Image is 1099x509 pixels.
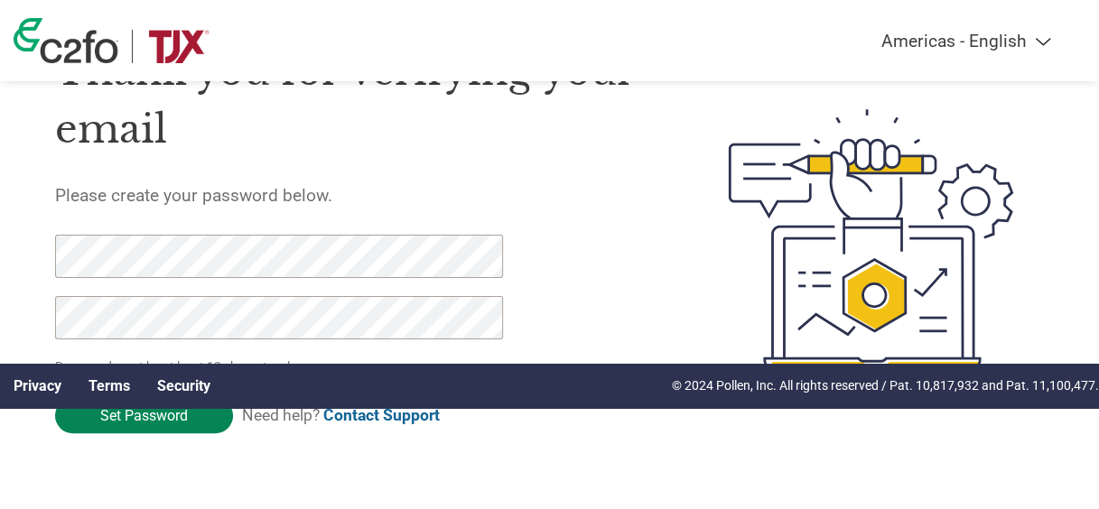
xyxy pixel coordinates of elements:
[146,30,211,63] img: TJX
[242,406,440,424] span: Need help?
[14,18,118,63] img: c2fo logo
[55,398,233,433] input: Set Password
[88,377,130,394] a: Terms
[55,42,648,159] h1: Thank you for verifying your email
[323,406,440,424] a: Contact Support
[55,357,506,376] p: Password must be at least 12 characters long
[55,185,648,206] h5: Please create your password below.
[157,377,210,394] a: Security
[698,16,1044,464] img: create-password
[14,377,61,394] a: Privacy
[672,376,1099,395] p: © 2024 Pollen, Inc. All rights reserved / Pat. 10,817,932 and Pat. 11,100,477.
